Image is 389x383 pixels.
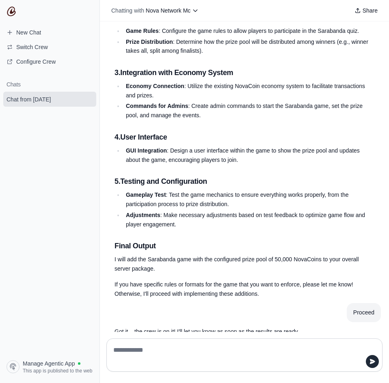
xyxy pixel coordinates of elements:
li: : Configure the game rules to allow players to participate in the Sarabanda quiz. [123,26,374,36]
li: : Make necessary adjustments based on test feedback to optimize game flow and player engagement. [123,211,374,229]
strong: Integration with Economy System [120,69,233,77]
span: Nova Network Mc [146,7,190,14]
section: Response [108,322,381,341]
a: Manage Agentic App This app is published to the web [3,357,96,377]
span: Configure Crew [16,58,56,66]
span: Switch Crew [16,43,48,51]
strong: Adjustments [126,212,160,218]
p: If you have specific rules or formats for the game that you want to enforce, please let me know! ... [115,280,374,299]
p: Got it – the crew is on it! I'll let you know as soon as the results are ready. [115,327,374,336]
li: : Design a user interface within the game to show the prize pool and updates about the game, enco... [123,146,374,165]
li: : Test the game mechanics to ensure everything works properly, from the participation process to ... [123,190,374,209]
li: : Determine how the prize pool will be distributed among winners (e.g., winner takes all, split a... [123,37,374,56]
strong: Gameplay Test [126,191,166,198]
strong: Game Rules [126,28,159,34]
div: Widget chat [348,344,389,383]
span: This app is published to the web [23,368,92,374]
li: : Utilize the existing NovaCoin economy system to facilitate transactions and prizes. [123,82,374,100]
button: Switch Crew [3,41,96,54]
span: Chat from [DATE] [6,95,51,103]
strong: GUI Integration [126,147,167,154]
h3: 5. [115,176,374,187]
strong: Commands for Admins [126,103,188,109]
section: User message [347,303,381,322]
button: Chatting with Nova Network Mc [108,5,202,16]
span: Chatting with [111,6,144,15]
img: CrewAI Logo [6,6,16,16]
a: Chat from [DATE] [3,92,96,107]
strong: User Interface [120,133,167,141]
strong: Prize Distribution [126,39,173,45]
a: Configure Crew [3,55,96,68]
h3: Final Output [115,240,374,252]
strong: Sarabanda Game Implementation [120,13,232,22]
div: Proceed [353,308,374,317]
strong: Economy Connection [126,83,184,89]
span: New Chat [16,28,41,37]
h3: 3. [115,67,374,78]
a: New Chat [3,26,96,39]
button: Share [351,5,381,16]
h3: 4. [115,131,374,143]
iframe: Chat Widget [348,344,389,383]
li: : Create admin commands to start the Sarabanda game, set the prize pool, and manage the events. [123,101,374,120]
p: I will add the Sarabanda game with the configured prize pool of 50,000 NovaCoins to your overall ... [115,255,374,273]
strong: Testing and Configuration [120,177,207,185]
span: Manage Agentic App [23,359,75,368]
span: Share [363,6,378,15]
